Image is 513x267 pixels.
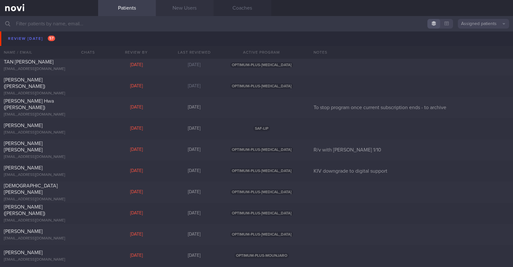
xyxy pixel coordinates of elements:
span: SAF-LIP [253,126,270,131]
span: OPTIMUM-PLUS-[MEDICAL_DATA] [230,41,293,47]
span: [PERSON_NAME] [4,229,43,234]
span: OPTIMUM-PLUS-MOUNJARO [234,253,289,258]
div: R/v with [PERSON_NAME] 1/10 [310,147,513,153]
div: [DATE] [108,253,165,259]
div: KIV downgrade to digital support [310,168,513,174]
div: [DATE] [165,168,223,174]
span: [PERSON_NAME] [4,123,43,128]
span: OPTIMUM-PLUS-[MEDICAL_DATA] [230,232,293,237]
div: [EMAIL_ADDRESS][DOMAIN_NAME] [4,46,94,50]
div: [EMAIL_ADDRESS][DOMAIN_NAME] [4,197,94,202]
span: [PERSON_NAME], ALEXA [4,38,61,43]
span: [PERSON_NAME] ([PERSON_NAME]) [4,77,45,89]
div: [DATE] [108,189,165,195]
span: [PERSON_NAME] [4,250,43,255]
div: [EMAIL_ADDRESS][DOMAIN_NAME] [4,155,94,159]
div: [DATE] [108,62,165,68]
span: [PERSON_NAME] [PERSON_NAME] [4,141,43,152]
span: TAN [PERSON_NAME] [4,59,54,65]
div: [DATE] [165,189,223,195]
div: [EMAIL_ADDRESS][DOMAIN_NAME] [4,173,94,177]
span: [PERSON_NAME] ([PERSON_NAME]) [4,204,45,216]
div: [DATE] [108,126,165,132]
div: [DATE] [108,105,165,110]
div: [DATE] [108,83,165,89]
div: [EMAIL_ADDRESS][DOMAIN_NAME] [4,236,94,241]
span: OPTIMUM-PLUS-[MEDICAL_DATA] [230,168,293,174]
span: OPTIMUM-PLUS-[MEDICAL_DATA] [230,83,293,89]
div: [EMAIL_ADDRESS][DOMAIN_NAME] [4,218,94,223]
div: [EMAIL_ADDRESS][DOMAIN_NAME] [4,130,94,135]
span: [DEMOGRAPHIC_DATA][PERSON_NAME] [4,183,58,195]
button: Assigned patients [458,19,509,29]
span: OPTIMUM-PLUS-[MEDICAL_DATA] [230,147,293,152]
div: [DATE] [108,211,165,216]
div: [EMAIL_ADDRESS][DOMAIN_NAME] [4,257,94,262]
div: [DATE] [108,41,165,47]
div: [DATE] [165,83,223,89]
span: [PERSON_NAME] [4,165,43,170]
div: [DATE] [165,41,223,47]
div: To stop program once current subscription ends - to archive [310,104,513,111]
span: OPTIMUM-PLUS-[MEDICAL_DATA] [230,189,293,195]
div: [DATE] [108,147,165,153]
div: [DATE] [165,211,223,216]
div: [EMAIL_ADDRESS][DOMAIN_NAME] [4,91,94,96]
span: OPTIMUM-PLUS-[MEDICAL_DATA] [230,211,293,216]
div: [DATE] [165,253,223,259]
div: [DATE] [165,126,223,132]
span: [PERSON_NAME] Hwa ([PERSON_NAME]) [4,99,54,110]
div: [EMAIL_ADDRESS][DOMAIN_NAME] [4,112,94,117]
div: [DATE] [165,147,223,153]
div: [DATE] [108,232,165,237]
div: [EMAIL_ADDRESS][DOMAIN_NAME] [4,67,94,72]
div: [DATE] [108,168,165,174]
div: [DATE] [165,62,223,68]
div: [DATE] [165,232,223,237]
div: [DATE] [165,105,223,110]
span: OPTIMUM-PLUS-[MEDICAL_DATA] [230,62,293,68]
